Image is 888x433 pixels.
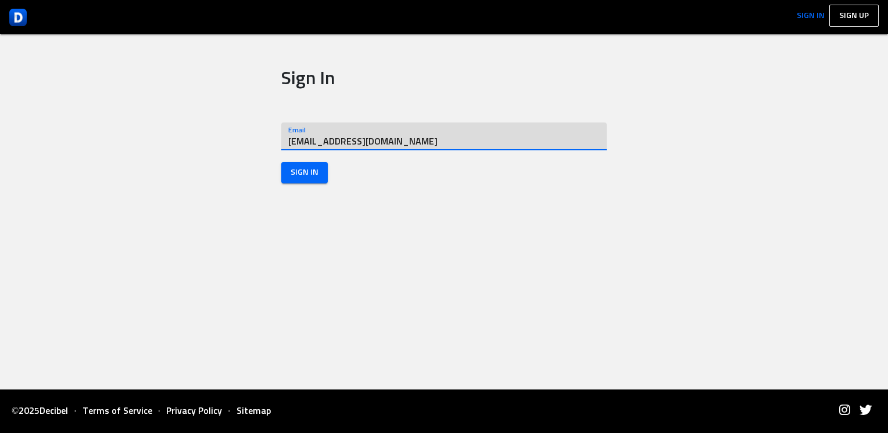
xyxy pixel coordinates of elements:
[160,406,228,416] a: Privacy Policy
[77,406,158,416] a: Terms of Service
[9,6,27,29] a: Logo
[12,406,74,416] p: © 2025 Decibel
[291,165,318,180] span: Sign In
[281,162,328,183] button: Sign In
[829,5,879,27] a: Sign up
[9,9,27,26] img: Logo
[231,406,277,416] a: Sitemap
[792,5,829,30] a: Sign In
[281,68,607,90] h2: Sign In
